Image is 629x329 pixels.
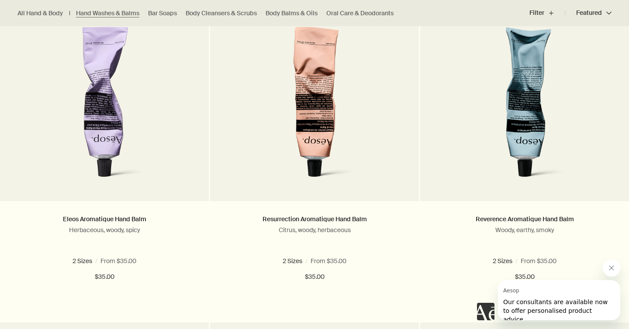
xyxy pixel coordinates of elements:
p: Woody, earthy, smoky [433,226,616,234]
a: Oral Care & Deodorants [326,9,394,17]
iframe: Message from Aesop [498,280,620,320]
img: Resurrection Aromatique Hand Balm in aluminium tube [246,27,383,188]
span: 16.5 oz [535,257,558,265]
a: Reverence Aromatique Hand Balm [476,215,574,223]
a: All Hand & Body [17,9,63,17]
span: $35.00 [95,272,114,282]
div: Aesop says "Our consultants are available now to offer personalised product advice.". Open messag... [477,259,620,320]
img: Eleos Aromatique Hand Balm in a purple aluminium tube. [36,27,173,188]
a: Reverence Aromatique Hand Balm in aluminium tube [420,27,629,201]
button: Featured [565,3,612,24]
span: 2.4 oz [497,257,518,265]
img: Reverence Aromatique Hand Balm in aluminium tube [456,27,593,188]
a: Resurrection Aromatique Hand Balm [263,215,367,223]
a: Body Cleansers & Scrubs [186,9,257,17]
p: Citrus, woody, herbaceous [223,226,406,234]
iframe: no content [477,303,494,320]
button: Filter [529,3,565,24]
a: Body Balms & Oils [266,9,318,17]
p: Herbaceous, woody, spicy [13,226,196,234]
span: 16.5 oz [324,257,348,265]
a: Hand Washes & Balms [76,9,139,17]
iframe: Close message from Aesop [603,259,620,277]
span: 16.5 oz [114,257,138,265]
span: 2.6 oz [287,257,308,265]
a: Bar Soaps [148,9,177,17]
a: Resurrection Aromatique Hand Balm in aluminium tube [210,27,419,201]
span: Our consultants are available now to offer personalised product advice. [5,18,110,43]
span: $35.00 [305,272,325,282]
span: 2.4 oz [77,257,98,265]
a: Eleos Aromatique Hand Balm [63,215,146,223]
